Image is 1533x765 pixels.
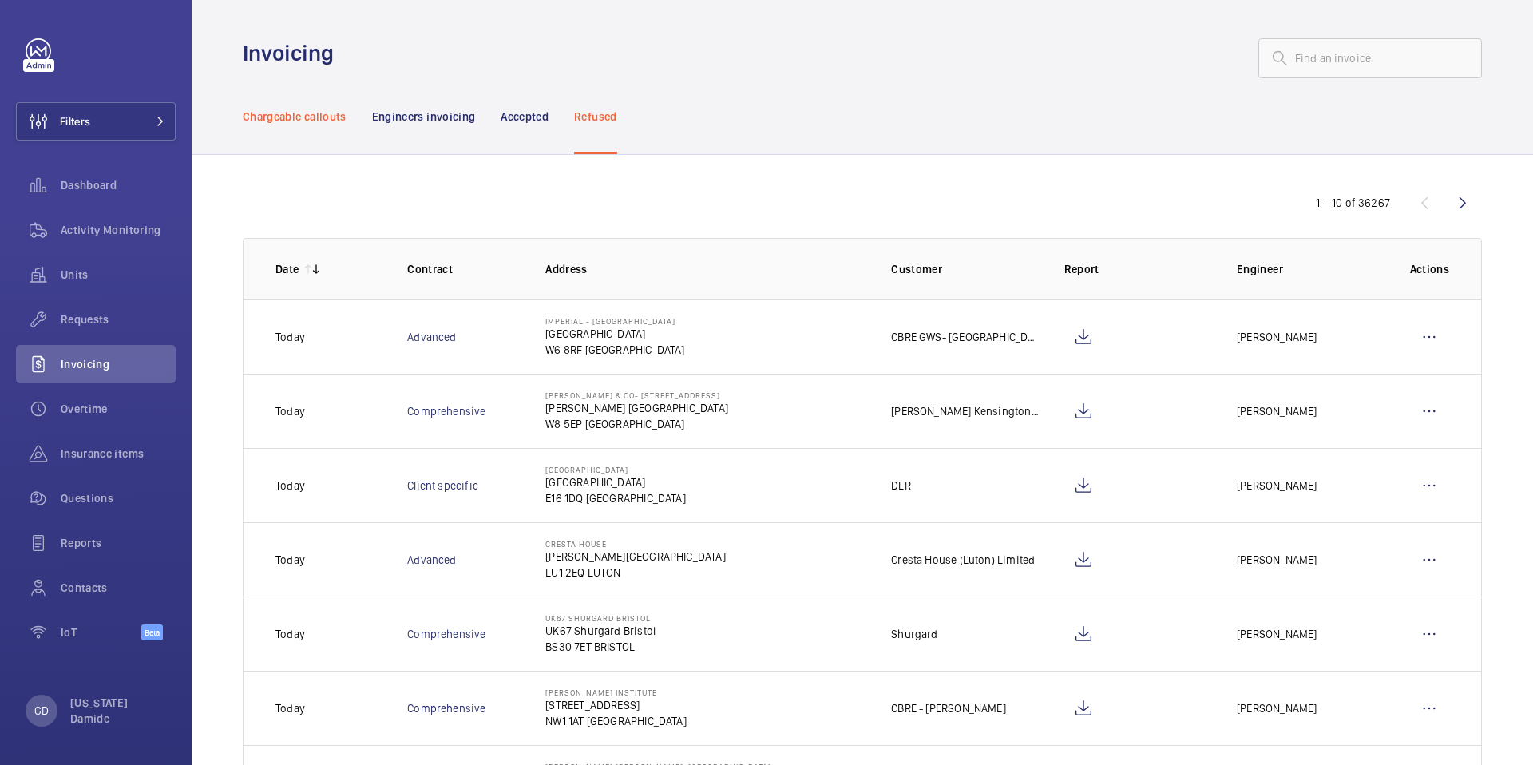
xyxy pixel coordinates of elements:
[407,702,485,715] a: Comprehensive
[545,613,656,623] p: UK67 Shurgard Bristol
[545,316,684,326] p: Imperial - [GEOGRAPHIC_DATA]
[891,626,937,642] p: Shurgard
[275,261,299,277] p: Date
[1237,329,1317,345] p: [PERSON_NAME]
[545,539,725,549] p: Cresta House
[501,109,549,125] p: Accepted
[891,403,1038,419] p: [PERSON_NAME] Kensington Limited- [STREET_ADDRESS]
[545,623,656,639] p: UK67 Shurgard Bristol
[545,713,687,729] p: NW1 1AT [GEOGRAPHIC_DATA]
[545,474,686,490] p: [GEOGRAPHIC_DATA]
[61,177,176,193] span: Dashboard
[545,342,684,358] p: W6 8RF [GEOGRAPHIC_DATA]
[1237,478,1317,493] p: [PERSON_NAME]
[407,628,485,640] a: Comprehensive
[275,478,305,493] p: Today
[275,403,305,419] p: Today
[545,697,687,713] p: [STREET_ADDRESS]
[275,329,305,345] p: Today
[275,700,305,716] p: Today
[61,401,176,417] span: Overtime
[407,553,456,566] a: Advanced
[545,326,684,342] p: [GEOGRAPHIC_DATA]
[61,267,176,283] span: Units
[407,405,485,418] a: Comprehensive
[545,400,728,416] p: [PERSON_NAME] [GEOGRAPHIC_DATA]
[61,535,176,551] span: Reports
[545,416,728,432] p: W8 5EP [GEOGRAPHIC_DATA]
[891,329,1038,345] p: CBRE GWS- [GEOGRAPHIC_DATA] ([GEOGRAPHIC_DATA])
[545,565,725,581] p: LU1 2EQ LUTON
[545,465,686,474] p: [GEOGRAPHIC_DATA]
[275,626,305,642] p: Today
[1316,195,1390,211] div: 1 – 10 of 36267
[61,311,176,327] span: Requests
[1237,626,1317,642] p: [PERSON_NAME]
[243,109,347,125] p: Chargeable callouts
[372,109,476,125] p: Engineers invoicing
[891,261,1038,277] p: Customer
[545,261,866,277] p: Address
[243,38,343,68] h1: Invoicing
[545,688,687,697] p: [PERSON_NAME] Institute
[545,639,656,655] p: BS30 7ET BRISTOL
[1410,261,1449,277] p: Actions
[545,549,725,565] p: [PERSON_NAME][GEOGRAPHIC_DATA]
[545,390,728,400] p: [PERSON_NAME] & Co- [STREET_ADDRESS]
[141,624,163,640] span: Beta
[407,331,456,343] a: Advanced
[574,109,616,125] p: Refused
[70,695,166,727] p: [US_STATE] Damide
[407,479,478,492] a: Client specific
[1237,261,1384,277] p: Engineer
[1237,552,1317,568] p: [PERSON_NAME]
[891,700,1006,716] p: CBRE - [PERSON_NAME]
[61,490,176,506] span: Questions
[16,102,176,141] button: Filters
[891,552,1035,568] p: Cresta House (Luton) Limited
[61,446,176,462] span: Insurance items
[34,703,49,719] p: GD
[1258,38,1482,78] input: Find an invoice
[60,113,90,129] span: Filters
[891,478,911,493] p: DLR
[61,580,176,596] span: Contacts
[1064,261,1211,277] p: Report
[61,356,176,372] span: Invoicing
[61,624,141,640] span: IoT
[407,261,520,277] p: Contract
[1237,403,1317,419] p: [PERSON_NAME]
[1237,700,1317,716] p: [PERSON_NAME]
[61,222,176,238] span: Activity Monitoring
[275,552,305,568] p: Today
[545,490,686,506] p: E16 1DQ [GEOGRAPHIC_DATA]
